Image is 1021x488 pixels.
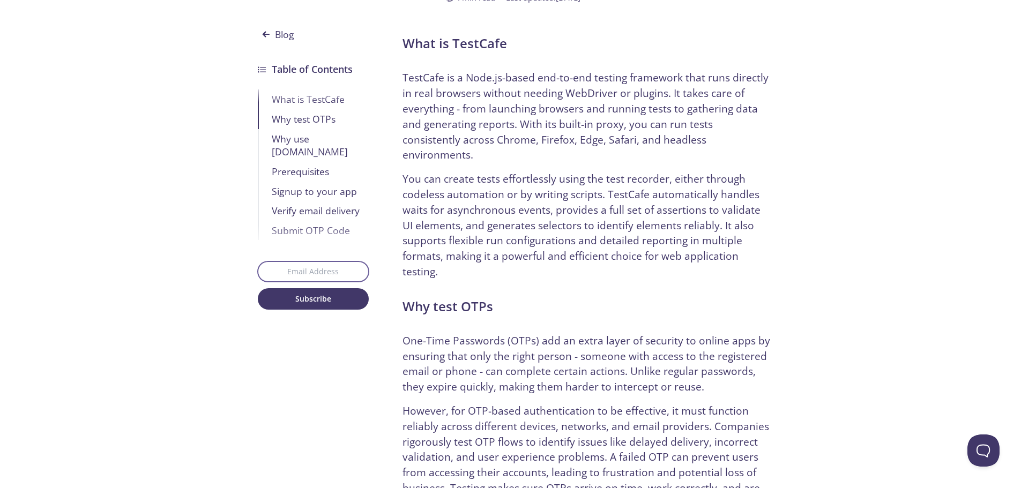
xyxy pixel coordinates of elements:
[403,333,772,395] p: One-Time Passwords (OTPs) add an extra layer of security to online apps by ensuring that only the...
[272,165,369,178] div: Prerequisites
[403,297,772,316] h2: Why test OTPs
[258,261,369,282] input: Email Address
[258,24,301,44] span: Blog
[258,9,369,49] a: Blog
[967,434,1000,467] iframe: Help Scout Beacon - Open
[272,185,369,198] div: Signup to your app
[403,34,772,53] h2: What is TestCafe
[272,112,369,126] div: Why test OTPs
[272,93,369,106] div: What is TestCafe
[403,171,772,280] p: You can create tests effortlessly using the test recorder, either through codeless automation or ...
[272,132,369,159] div: Why use [DOMAIN_NAME]
[403,70,772,163] p: TestCafe is a Node.js-based end-to-end testing framework that runs directly in real browsers with...
[272,62,353,77] h3: Table of Contents
[258,288,369,310] button: Subscribe
[272,224,369,237] div: Submit OTP Code
[272,204,369,217] div: Verify email delivery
